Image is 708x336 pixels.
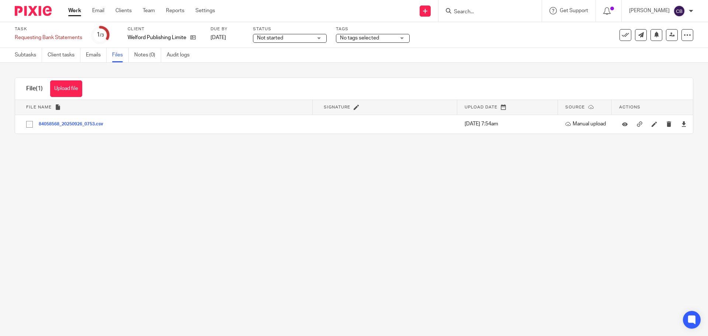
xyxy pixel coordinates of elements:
[15,34,82,41] div: Requesting Bank Statements
[257,35,283,41] span: Not started
[22,117,37,131] input: Select
[97,31,104,39] div: 1
[50,80,82,97] button: Upload file
[211,35,226,40] span: [DATE]
[565,120,608,128] p: Manual upload
[324,105,350,109] span: Signature
[15,48,42,62] a: Subtasks
[167,48,195,62] a: Audit logs
[115,7,132,14] a: Clients
[39,122,109,127] button: 84058568_20250926_0753.csv
[453,9,520,15] input: Search
[15,26,82,32] label: Task
[565,105,585,109] span: Source
[26,105,52,109] span: File name
[195,7,215,14] a: Settings
[134,48,161,62] a: Notes (0)
[465,105,497,109] span: Upload date
[166,7,184,14] a: Reports
[68,7,81,14] a: Work
[112,48,129,62] a: Files
[629,7,670,14] p: [PERSON_NAME]
[100,33,104,37] small: /3
[673,5,685,17] img: svg%3E
[128,26,201,32] label: Client
[15,6,52,16] img: Pixie
[36,86,43,91] span: (1)
[86,48,107,62] a: Emails
[48,48,80,62] a: Client tasks
[128,34,187,41] p: Welford Publishing Limited
[619,105,641,109] span: Actions
[253,26,327,32] label: Status
[92,7,104,14] a: Email
[340,35,379,41] span: No tags selected
[211,26,244,32] label: Due by
[681,120,687,128] a: Download
[26,85,43,93] h1: File
[560,8,588,13] span: Get Support
[336,26,410,32] label: Tags
[465,120,554,128] p: [DATE] 7:54am
[143,7,155,14] a: Team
